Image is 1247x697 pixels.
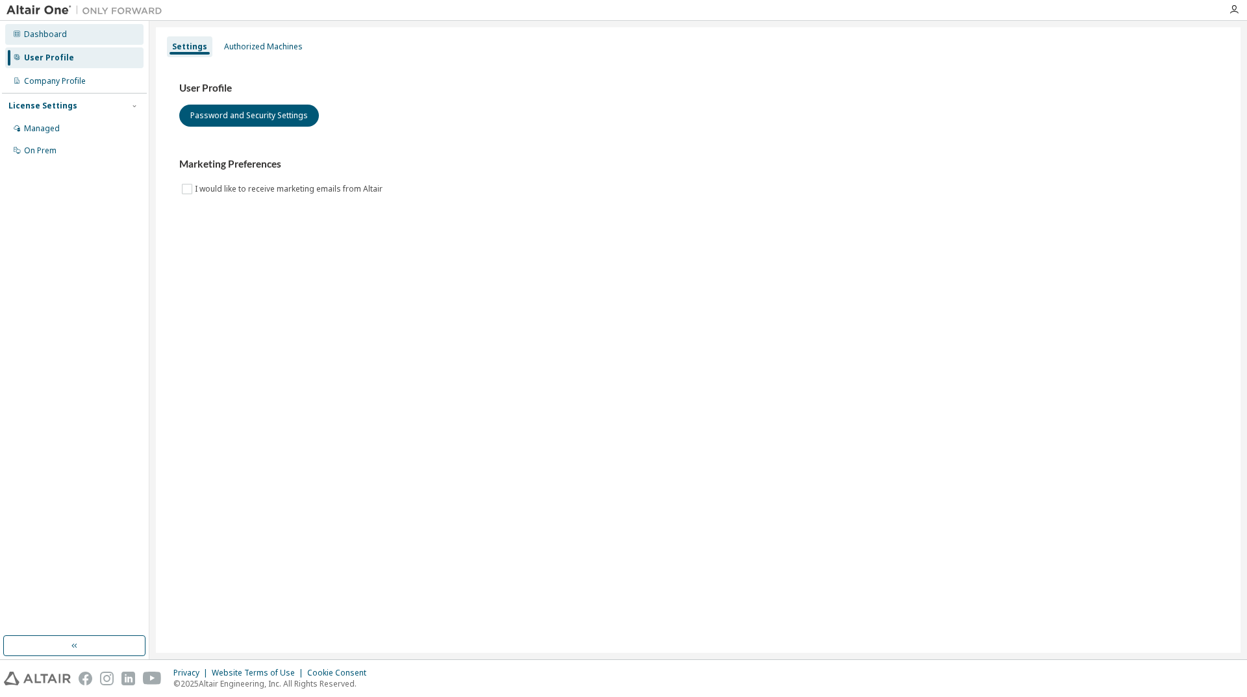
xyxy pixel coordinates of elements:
[307,668,374,678] div: Cookie Consent
[4,672,71,685] img: altair_logo.svg
[212,668,307,678] div: Website Terms of Use
[6,4,169,17] img: Altair One
[195,181,385,197] label: I would like to receive marketing emails from Altair
[179,82,1217,95] h3: User Profile
[224,42,303,52] div: Authorized Machines
[100,672,114,685] img: instagram.svg
[173,668,212,678] div: Privacy
[24,146,57,156] div: On Prem
[24,123,60,134] div: Managed
[143,672,162,685] img: youtube.svg
[179,105,319,127] button: Password and Security Settings
[173,678,374,689] p: © 2025 Altair Engineering, Inc. All Rights Reserved.
[24,53,74,63] div: User Profile
[8,101,77,111] div: License Settings
[121,672,135,685] img: linkedin.svg
[172,42,207,52] div: Settings
[24,29,67,40] div: Dashboard
[24,76,86,86] div: Company Profile
[79,672,92,685] img: facebook.svg
[179,158,1217,171] h3: Marketing Preferences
